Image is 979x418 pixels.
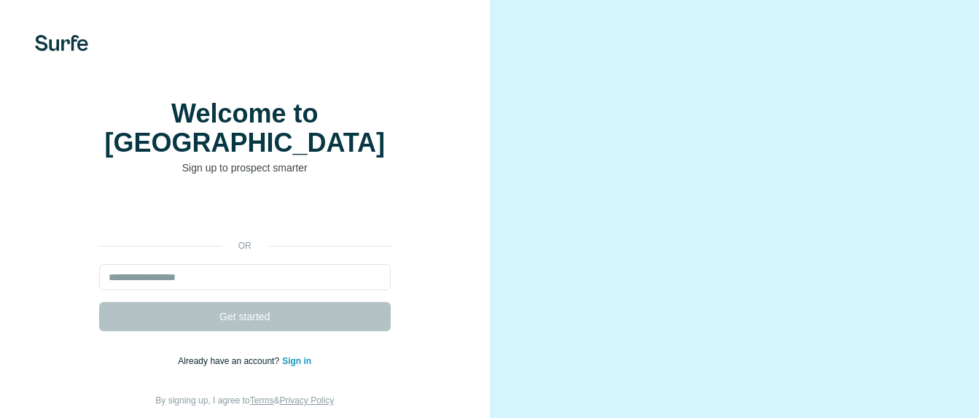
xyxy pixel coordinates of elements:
span: By signing up, I agree to & [155,395,334,406]
a: Sign in [282,356,311,366]
a: Privacy Policy [279,395,334,406]
p: Sign up to prospect smarter [99,160,391,175]
span: Already have an account? [178,356,282,366]
p: or [222,239,268,252]
img: Surfe's logo [35,35,88,51]
a: Terms [250,395,274,406]
h1: Welcome to [GEOGRAPHIC_DATA] [99,99,391,158]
